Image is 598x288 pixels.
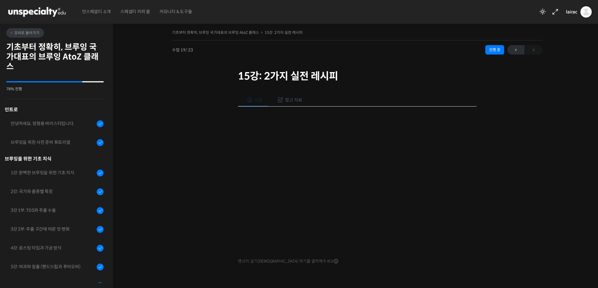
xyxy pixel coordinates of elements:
span: 수업 19 [172,48,193,52]
div: 78% 진행 [6,87,104,91]
div: 3강 1부: TDS와 추출 수율 [11,207,95,214]
a: 15강: 2가지 실전 레시피 [265,30,303,35]
span: lairac [566,9,577,15]
a: 기초부터 정확히, 브루잉 국가대표의 브루잉 AtoZ 클래스 [172,30,259,35]
div: 1강: 완벽한 브루잉을 위한 기초 지식 [11,169,95,176]
a: ←이전 [507,45,525,55]
span: 수업 [254,97,262,103]
a: 강의로 돌아가기 [6,28,44,38]
div: 진행 중 [485,45,504,55]
h1: 15강: 2가지 실전 레시피 [238,70,477,82]
div: 3강 2부: 추출 구간에 따른 맛 변화 [11,226,95,233]
span: / 23 [186,47,193,53]
h3: 인트로 [5,105,104,114]
div: 5강: 여과와 침출 (핸드드립과 푸어오버) [11,263,95,270]
span: 영상이 끊기[DEMOGRAPHIC_DATA] 여기를 클릭해주세요 [238,259,338,264]
div: 브루잉을 위한 사전 준비 튜토리얼 [11,139,95,146]
div: 안녕하세요, 정형용 바리스타입니다. [11,120,95,127]
span: 참고 자료 [285,97,302,103]
div: 4강: 로스팅 타입과 가공 방식 [11,244,95,251]
h2: 기초부터 정확히, 브루잉 국가대표의 브루잉 AtoZ 클래스 [6,42,104,72]
div: 브루잉을 위한 기초 지식 [5,154,104,163]
span: ← [507,46,525,54]
span: 강의로 돌아가기 [9,30,39,35]
div: 2강: 국가와 품종별 특징 [11,188,95,195]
